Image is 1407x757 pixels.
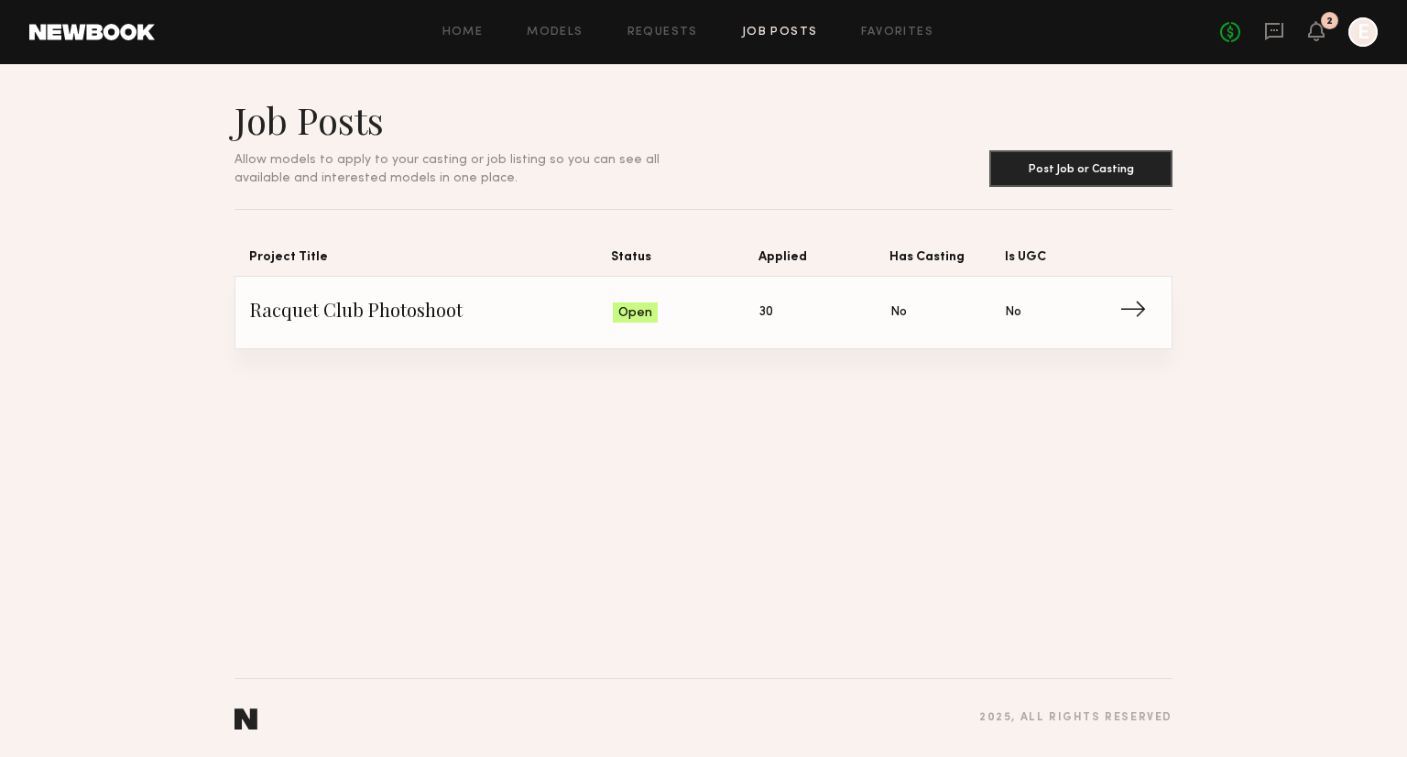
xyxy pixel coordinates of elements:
a: Home [442,27,484,38]
span: Applied [758,247,889,276]
span: No [1005,302,1021,323]
div: 2 [1326,16,1333,27]
span: Status [611,247,758,276]
a: Favorites [861,27,933,38]
a: Requests [627,27,698,38]
span: No [890,302,907,323]
span: Allow models to apply to your casting or job listing so you can see all available and interested ... [234,154,660,184]
a: Racquet Club PhotoshootOpen30NoNo→ [250,277,1157,348]
span: Has Casting [889,247,1005,276]
div: 2025 , all rights reserved [979,712,1172,724]
span: Is UGC [1005,247,1120,276]
a: Job Posts [742,27,818,38]
span: 30 [759,302,773,323]
span: → [1119,299,1157,326]
a: Models [527,27,583,38]
a: E [1348,17,1378,47]
span: Open [618,304,652,323]
button: Post Job or Casting [989,150,1172,187]
span: Racquet Club Photoshoot [250,299,613,326]
span: Project Title [249,247,611,276]
h1: Job Posts [234,97,703,143]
